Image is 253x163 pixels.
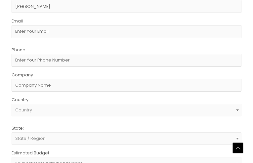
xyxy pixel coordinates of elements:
[12,71,33,79] label: Company
[12,46,25,54] label: Phone
[15,107,32,113] span: Country
[12,149,49,157] label: Estimated Budget
[15,136,46,141] span: State / Region
[12,124,24,132] label: State:
[12,79,241,92] input: Company Name
[12,17,23,25] label: Email
[12,25,241,38] input: Enter Your Email
[12,54,241,67] input: Enter Your Phone Number
[12,96,29,104] label: Country:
